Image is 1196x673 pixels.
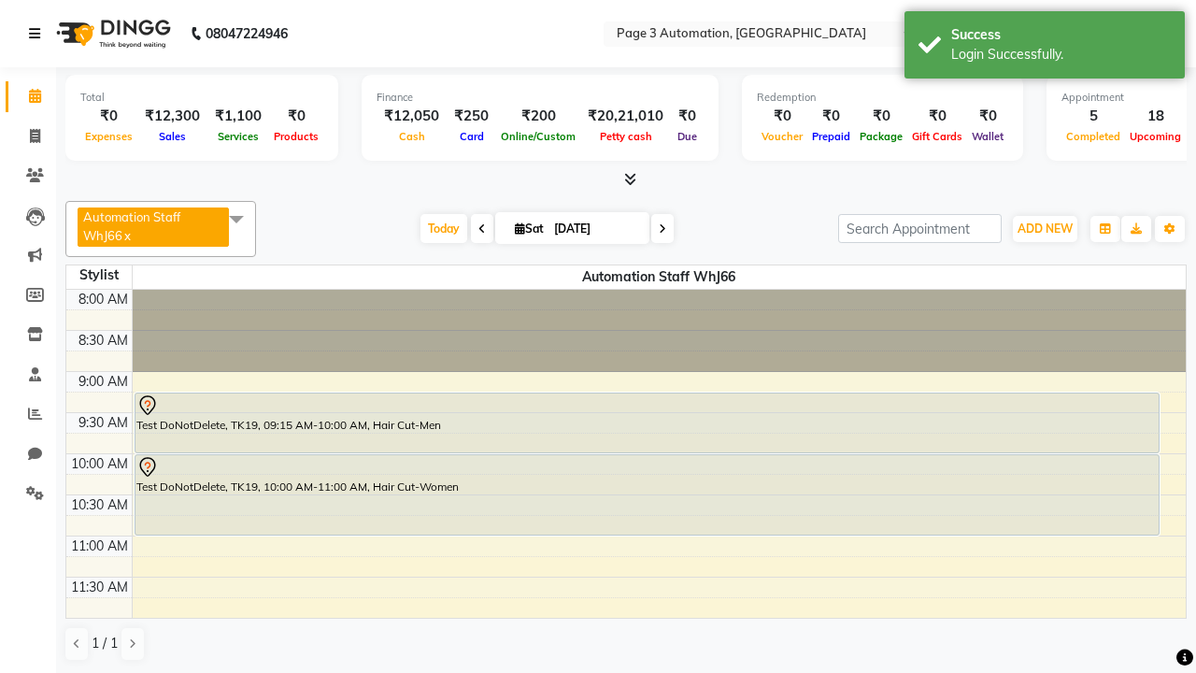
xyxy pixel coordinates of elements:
[1061,130,1125,143] span: Completed
[907,106,967,127] div: ₹0
[855,106,907,127] div: ₹0
[807,106,855,127] div: ₹0
[907,130,967,143] span: Gift Cards
[135,455,1159,535] div: Test DoNotDelete, TK19, 10:00 AM-11:00 AM, Hair Cut-Women
[447,106,496,127] div: ₹250
[580,106,671,127] div: ₹20,21,010
[48,7,176,60] img: logo
[967,106,1008,127] div: ₹0
[67,454,132,474] div: 10:00 AM
[496,130,580,143] span: Online/Custom
[1013,216,1077,242] button: ADD NEW
[757,130,807,143] span: Voucher
[75,331,132,351] div: 8:30 AM
[83,209,180,243] span: Automation Staff WhJ66
[269,130,323,143] span: Products
[154,130,191,143] span: Sales
[67,578,132,597] div: 11:30 AM
[207,106,269,127] div: ₹1,100
[671,106,704,127] div: ₹0
[75,372,132,392] div: 9:00 AM
[135,394,1159,452] div: Test DoNotDelete, TK19, 09:15 AM-10:00 AM, Hair Cut-Men
[855,130,907,143] span: Package
[595,130,657,143] span: Petty cash
[269,106,323,127] div: ₹0
[122,228,131,243] a: x
[92,634,118,653] span: 1 / 1
[1018,222,1073,236] span: ADD NEW
[80,90,323,106] div: Total
[548,215,642,243] input: 2025-10-04
[1125,106,1186,127] div: 18
[137,106,207,127] div: ₹12,300
[967,130,1008,143] span: Wallet
[394,130,430,143] span: Cash
[838,214,1002,243] input: Search Appointment
[757,90,1008,106] div: Redemption
[757,106,807,127] div: ₹0
[420,214,467,243] span: Today
[951,45,1171,64] div: Login Successfully.
[496,106,580,127] div: ₹200
[75,413,132,433] div: 9:30 AM
[80,106,137,127] div: ₹0
[377,90,704,106] div: Finance
[67,537,132,556] div: 11:00 AM
[807,130,855,143] span: Prepaid
[455,130,489,143] span: Card
[206,7,288,60] b: 08047224946
[1125,130,1186,143] span: Upcoming
[80,130,137,143] span: Expenses
[951,25,1171,45] div: Success
[673,130,702,143] span: Due
[66,265,132,285] div: Stylist
[1061,106,1125,127] div: 5
[67,495,132,515] div: 10:30 AM
[75,290,132,309] div: 8:00 AM
[213,130,263,143] span: Services
[377,106,447,127] div: ₹12,050
[510,222,548,236] span: Sat
[133,265,1187,289] span: Automation Staff WhJ66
